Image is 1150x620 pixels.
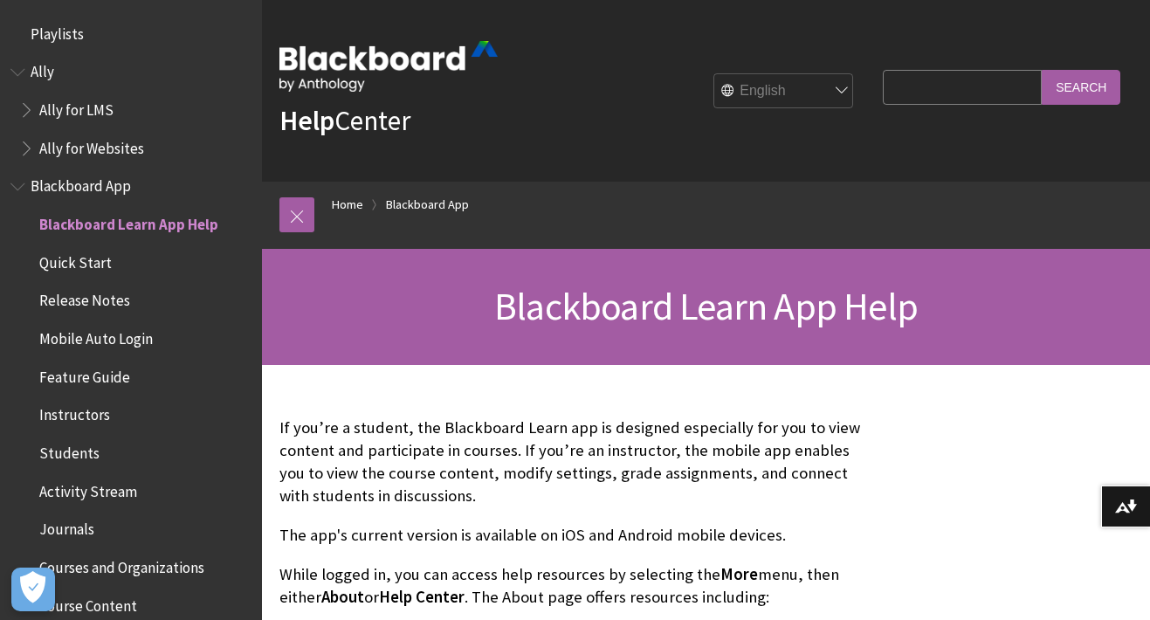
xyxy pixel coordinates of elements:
a: HelpCenter [279,103,410,138]
span: Quick Start [39,248,112,272]
span: Ally for LMS [39,95,114,119]
a: Home [332,194,363,216]
img: Blackboard by Anthology [279,41,498,92]
button: Open Preferences [11,568,55,611]
span: Ally for Websites [39,134,144,157]
span: Journals [39,515,94,539]
span: Feature Guide [39,362,130,386]
span: Students [39,438,100,462]
a: Blackboard App [386,194,469,216]
nav: Book outline for Playlists [10,19,251,49]
span: Help Center [379,587,465,607]
input: Search [1042,70,1120,104]
span: About [321,587,364,607]
span: Blackboard Learn App Help [494,282,918,330]
strong: Help [279,103,334,138]
span: Ally [31,58,54,81]
span: Mobile Auto Login [39,324,153,348]
nav: Book outline for Anthology Ally Help [10,58,251,163]
span: Instructors [39,401,110,424]
span: Activity Stream [39,477,137,500]
span: Playlists [31,19,84,43]
select: Site Language Selector [714,74,854,109]
p: If you’re a student, the Blackboard Learn app is designed especially for you to view content and ... [279,417,874,508]
span: Courses and Organizations [39,553,204,576]
span: Release Notes [39,286,130,310]
p: While logged in, you can access help resources by selecting the menu, then either or . The About ... [279,563,874,609]
span: Blackboard Learn App Help [39,210,218,233]
span: Course Content [39,591,137,615]
span: Blackboard App [31,172,131,196]
span: More [720,564,758,584]
p: The app's current version is available on iOS and Android mobile devices. [279,524,874,547]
